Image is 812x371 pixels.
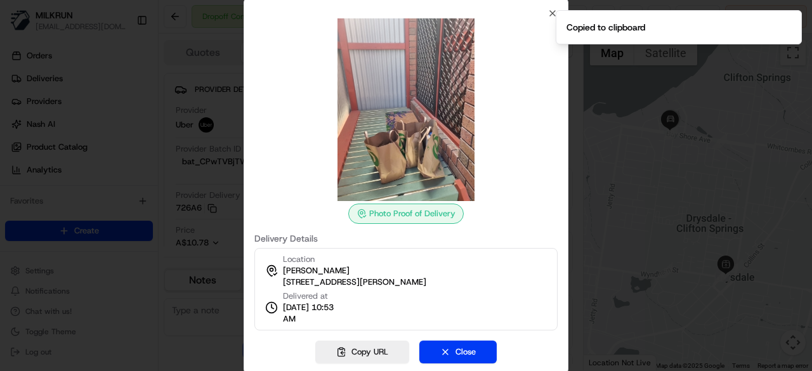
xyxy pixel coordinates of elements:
span: [STREET_ADDRESS][PERSON_NAME] [283,277,426,288]
img: photo_proof_of_delivery image [315,18,497,201]
div: Copied to clipboard [566,21,645,34]
span: [PERSON_NAME] [283,265,350,277]
button: Copy URL [315,341,409,363]
label: Delivery Details [254,234,558,243]
div: Photo Proof of Delivery [348,204,464,224]
button: Close [419,341,497,363]
span: [DATE] 10:53 AM [283,302,341,325]
span: Delivered at [283,290,341,302]
span: Location [283,254,315,265]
